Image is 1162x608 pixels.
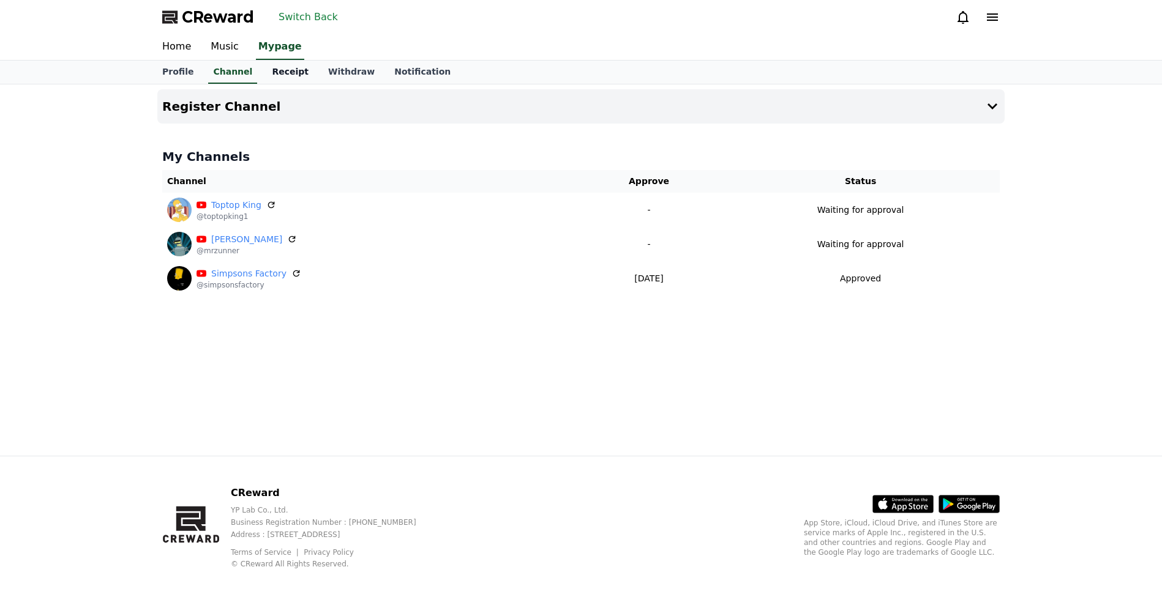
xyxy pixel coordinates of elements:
[197,212,276,221] p: @toptopking1
[197,246,297,256] p: @mrzunner
[582,272,716,285] p: [DATE]
[211,233,282,246] a: [PERSON_NAME]
[162,100,280,113] h4: Register Channel
[211,267,287,280] a: Simpsons Factory
[231,505,436,515] p: YP Lab Co., Ltd.
[231,486,436,500] p: CReward
[167,198,192,222] img: Toptop King
[318,61,384,84] a: Withdraw
[162,148,1000,165] h4: My Channels
[304,548,354,557] a: Privacy Policy
[162,7,254,27] a: CReward
[817,238,904,251] p: Waiting for approval
[152,34,201,60] a: Home
[231,548,301,557] a: Terms of Service
[167,266,192,291] img: Simpsons Factory
[840,272,881,285] p: Approved
[582,204,716,217] p: -
[157,89,1005,124] button: Register Channel
[231,517,436,527] p: Business Registration Number : [PHONE_NUMBER]
[721,170,1000,193] th: Status
[231,530,436,539] p: Address : [STREET_ADDRESS]
[384,61,460,84] a: Notification
[231,559,436,569] p: © CReward All Rights Reserved.
[197,280,301,290] p: @simpsonsfactory
[211,199,261,212] a: Toptop King
[817,204,904,217] p: Waiting for approval
[804,518,1000,557] p: App Store, iCloud, iCloud Drive, and iTunes Store are service marks of Apple Inc., registered in ...
[577,170,721,193] th: Approve
[262,61,318,84] a: Receipt
[152,61,203,84] a: Profile
[167,232,192,256] img: Mr Zunner
[162,170,577,193] th: Channel
[201,34,249,60] a: Music
[274,7,343,27] button: Switch Back
[182,7,254,27] span: CReward
[256,34,304,60] a: Mypage
[208,61,257,84] a: Channel
[582,238,716,251] p: -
